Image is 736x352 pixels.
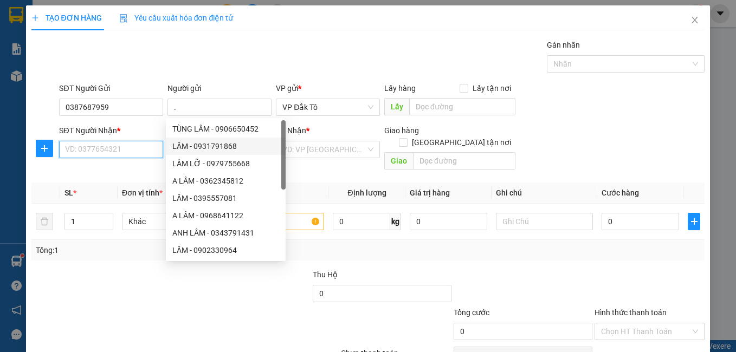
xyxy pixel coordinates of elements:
span: SL [64,188,73,197]
div: VP gửi [276,82,380,94]
span: kg [390,213,401,230]
div: A LÂM - 0362345812 [166,172,286,190]
span: Tổng cước [454,308,489,317]
span: Giao hàng [384,126,419,135]
span: close [690,16,699,24]
div: ANH LÂM - 0343791431 [166,224,286,242]
div: ANH LÂM - 0343791431 [172,227,279,239]
span: Lấy tận nơi [468,82,515,94]
div: SĐT Người Nhận [59,125,163,136]
input: Dọc đường [413,152,515,170]
div: SĐT Người Gửi [59,82,163,94]
button: delete [36,213,53,230]
button: plus [36,140,53,157]
span: Yêu cầu xuất hóa đơn điện tử [119,14,234,22]
span: Giá trị hàng [410,188,450,197]
span: plus [36,144,53,153]
div: A LÂM - 0968641122 [172,210,279,221]
label: Gán nhãn [547,41,580,49]
span: Cước hàng [602,188,639,197]
div: LÂM LỠ - 0979755668 [166,155,286,172]
span: TẠO ĐƠN HÀNG [31,14,102,22]
div: LÂM - 0395557081 [172,192,279,204]
div: LÂM - 0902330964 [172,244,279,256]
span: plus [31,14,39,22]
div: LÂM LỠ - 0979755668 [172,158,279,170]
div: Tổng: 1 [36,244,285,256]
span: Thu Hộ [313,270,338,279]
span: VP Nhận [276,126,306,135]
span: Khác [128,213,212,230]
button: Close [680,5,710,36]
div: A LÂM - 0968641122 [166,207,286,224]
span: Đơn vị tính [122,188,163,197]
div: Người gửi [167,82,272,94]
span: Định lượng [348,188,386,197]
th: Ghi chú [492,182,597,204]
input: 0 [410,213,487,230]
div: TÙNG LÂM - 0906650452 [166,120,286,138]
input: Dọc đường [409,98,515,115]
span: plus [688,217,700,226]
div: LÂM - 0395557081 [166,190,286,207]
img: icon [119,14,128,23]
span: Giao [384,152,413,170]
span: VP Đắk Tô [282,99,373,115]
div: LÂM - 0931791868 [172,140,279,152]
div: A LÂM - 0362345812 [172,175,279,187]
span: Lấy [384,98,409,115]
input: Ghi Chú [496,213,593,230]
div: LÂM - 0931791868 [166,138,286,155]
span: [GEOGRAPHIC_DATA] tận nơi [408,136,515,148]
label: Hình thức thanh toán [595,308,667,317]
button: plus [688,213,700,230]
div: LÂM - 0902330964 [166,242,286,259]
span: Lấy hàng [384,84,416,93]
div: TÙNG LÂM - 0906650452 [172,123,279,135]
